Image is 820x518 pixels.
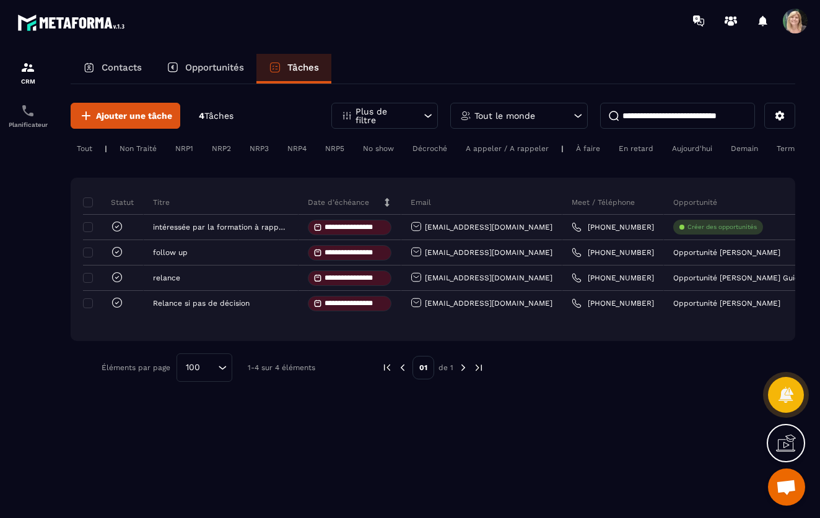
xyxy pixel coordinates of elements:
[572,248,654,257] a: [PHONE_NUMBER]
[204,111,233,121] span: Tâches
[243,141,275,156] div: NRP3
[355,107,410,124] p: Plus de filtre
[204,361,215,374] input: Search for option
[17,11,129,34] img: logo
[561,144,564,153] p: |
[281,141,313,156] div: NRP4
[3,94,53,137] a: schedulerschedulerPlanificateur
[153,248,188,257] p: follow up
[411,197,431,207] p: Email
[438,363,453,373] p: de 1
[319,141,351,156] div: NRP5
[673,197,717,207] p: Opportunité
[20,60,35,75] img: formation
[308,197,369,207] p: Date d’échéance
[206,141,237,156] div: NRP2
[687,223,757,231] p: Créer des opportunités
[105,144,107,153] p: |
[256,54,331,84] a: Tâches
[169,141,199,156] div: NRP1
[357,141,400,156] div: No show
[102,62,142,73] p: Contacts
[382,362,393,373] img: prev
[613,141,660,156] div: En retard
[412,356,434,379] p: 01
[181,361,204,374] span: 100
[572,222,654,232] a: [PHONE_NUMBER]
[199,110,233,122] p: 4
[153,223,286,231] p: intéressée par la formation à rappeller
[673,274,808,282] p: Opportunité [PERSON_NAME] Guidec
[460,141,555,156] div: A appeler / A rappeler
[153,274,180,282] p: relance
[154,54,256,84] a: Opportunités
[96,110,172,122] span: Ajouter une tâche
[673,299,780,308] p: Opportunité [PERSON_NAME]
[102,363,170,372] p: Éléments par page
[473,362,484,373] img: next
[458,362,469,373] img: next
[177,353,232,382] div: Search for option
[572,273,654,283] a: [PHONE_NUMBER]
[673,248,780,257] p: Opportunité [PERSON_NAME]
[397,362,408,373] img: prev
[3,51,53,94] a: formationformationCRM
[572,298,654,308] a: [PHONE_NUMBER]
[153,299,250,308] p: Relance si pas de décision
[71,103,180,129] button: Ajouter une tâche
[185,62,244,73] p: Opportunités
[20,103,35,118] img: scheduler
[113,141,163,156] div: Non Traité
[570,141,606,156] div: À faire
[71,54,154,84] a: Contacts
[474,111,535,120] p: Tout le monde
[287,62,319,73] p: Tâches
[725,141,764,156] div: Demain
[86,197,134,207] p: Statut
[153,197,170,207] p: Titre
[666,141,718,156] div: Aujourd'hui
[770,141,811,156] div: Terminé
[572,197,635,207] p: Meet / Téléphone
[768,468,805,506] div: Ouvrir le chat
[406,141,453,156] div: Décroché
[3,121,53,128] p: Planificateur
[71,141,98,156] div: Tout
[248,363,315,372] p: 1-4 sur 4 éléments
[3,78,53,85] p: CRM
